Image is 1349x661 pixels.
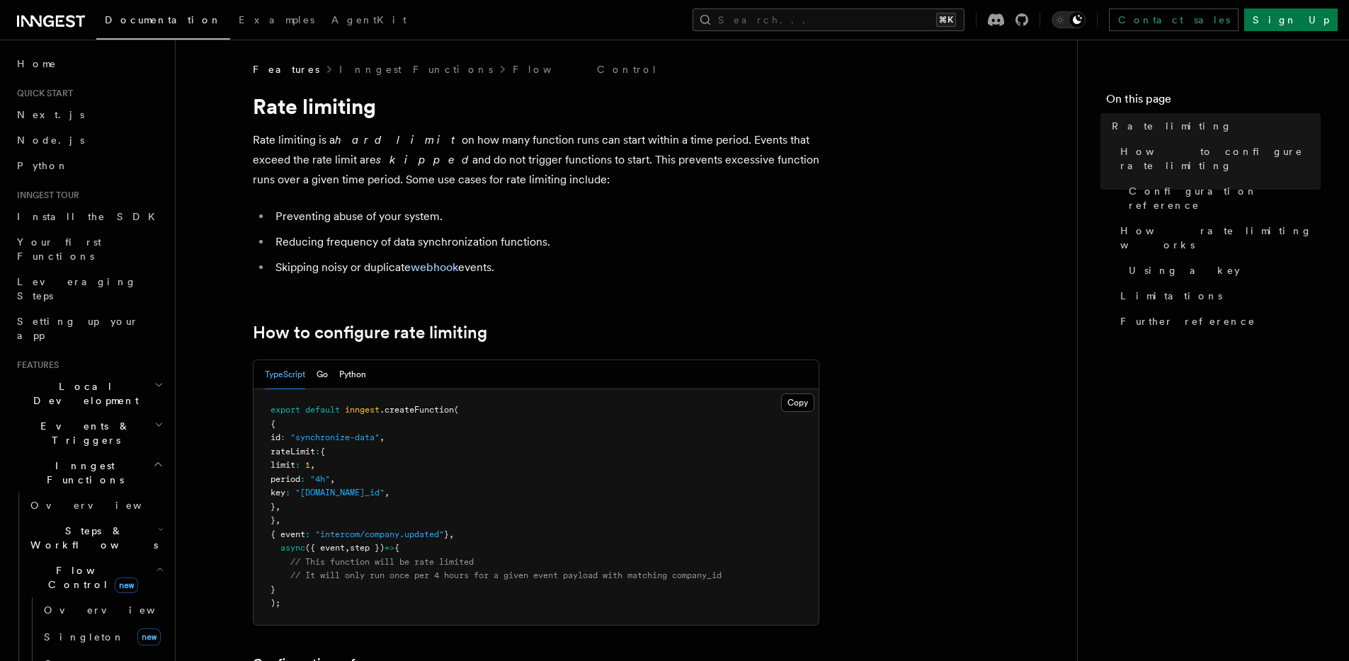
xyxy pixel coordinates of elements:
span: rateLimit [271,447,315,456]
span: Inngest Functions [11,459,153,487]
span: Leveraging Steps [17,276,137,301]
p: Rate limiting is a on how many function runs can start within a time period. Events that exceed t... [253,130,819,190]
span: } [444,529,449,539]
em: skipped [376,153,472,166]
span: : [280,432,285,442]
button: TypeScript [265,360,305,389]
span: Inngest tour [11,190,79,201]
span: "intercom/company.updated" [315,529,444,539]
span: new [115,577,138,593]
a: webhook [411,260,458,274]
span: new [137,628,161,645]
span: export [271,405,300,415]
span: Rate limiting [1112,119,1232,133]
a: Overview [25,493,166,518]
span: Using a key [1129,263,1240,277]
span: { [394,543,399,553]
span: , [310,460,315,470]
a: Python [11,153,166,178]
span: Setting up your app [17,316,139,341]
span: limit [271,460,295,470]
li: Reducing frequency of data synchronization functions. [271,232,819,252]
span: AgentKit [331,14,406,25]
a: Contact sales [1109,8,1239,31]
span: Steps & Workflows [25,524,158,552]
span: "synchronize-data" [290,432,380,442]
span: async [280,543,305,553]
span: // This function will be rate limited [290,557,474,567]
a: Leveraging Steps [11,269,166,309]
button: Steps & Workflows [25,518,166,558]
span: // It will only run once per 4 hours for a given event payload with matching company_id [290,570,722,580]
span: : [315,447,320,456]
a: Further reference [1115,309,1321,334]
span: How rate limiting works [1120,224,1321,252]
span: Features [253,62,319,76]
span: , [275,515,280,525]
a: Sign Up [1244,8,1338,31]
span: { [271,419,275,429]
a: Examples [230,4,323,38]
span: Events & Triggers [11,419,154,447]
button: Events & Triggers [11,413,166,453]
button: Python [339,360,366,389]
span: Python [17,160,69,171]
span: } [271,515,275,525]
span: , [330,474,335,484]
a: Install the SDK [11,204,166,229]
span: Documentation [105,14,222,25]
span: , [449,529,454,539]
em: hard limit [335,133,462,146]
span: Your first Functions [17,236,101,262]
span: : [295,460,300,470]
li: Preventing abuse of your system. [271,207,819,226]
span: : [300,474,305,484]
span: , [380,432,385,442]
span: Overview [30,500,176,511]
a: Flow Control [513,62,658,76]
span: Singleton [44,631,125,643]
span: Next.js [17,109,84,120]
a: How rate limiting works [1115,218,1321,258]
a: Home [11,51,166,76]
span: Examples [239,14,314,25]
span: , [275,502,280,512]
span: Further reference [1120,314,1256,328]
h1: Rate limiting [253,93,819,119]
span: ({ event [305,543,345,553]
span: Limitations [1120,289,1222,303]
a: Rate limiting [1106,113,1321,139]
span: ); [271,598,280,608]
span: , [345,543,350,553]
span: Configuration reference [1129,184,1321,212]
h4: On this page [1106,91,1321,113]
button: Toggle dark mode [1052,11,1086,28]
span: How to configure rate limiting [1120,144,1321,173]
a: AgentKit [323,4,415,38]
span: : [285,488,290,498]
a: Setting up your app [11,309,166,348]
a: Documentation [96,4,230,40]
span: : [305,529,310,539]
li: Skipping noisy or duplicate events. [271,258,819,277]
span: "4h" [310,474,330,484]
span: Features [11,360,59,371]
span: id [271,432,280,442]
a: Limitations [1115,283,1321,309]
span: "[DOMAIN_NAME]_id" [295,488,385,498]
a: Next.js [11,102,166,127]
span: , [385,488,389,498]
span: Overview [44,604,190,616]
button: Flow Controlnew [25,558,166,597]
span: } [271,585,275,594]
button: Local Development [11,374,166,413]
span: Home [17,57,57,71]
a: Configuration reference [1123,178,1321,218]
a: Using a key [1123,258,1321,283]
span: inngest [345,405,380,415]
span: step }) [350,543,385,553]
span: Install the SDK [17,211,164,222]
span: { event [271,529,305,539]
span: Quick start [11,88,73,99]
button: Go [317,360,328,389]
